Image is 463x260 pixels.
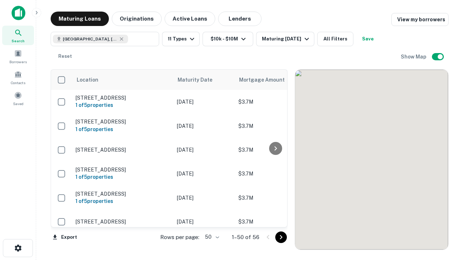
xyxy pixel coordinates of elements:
div: 0 0 [295,70,448,250]
button: Go to next page [275,231,287,243]
span: Contacts [11,80,25,86]
span: Borrowers [9,59,27,65]
th: Location [72,70,173,90]
p: [STREET_ADDRESS] [76,191,170,197]
button: Save your search to get updates of matches that match your search criteria. [356,32,379,46]
h6: Show Map [401,53,428,61]
a: Contacts [2,68,34,87]
button: Reset [54,49,77,64]
p: Rows per page: [160,233,199,242]
button: Originations [112,12,162,26]
span: Location [76,75,98,84]
span: Maturity Date [178,75,222,84]
a: Search [2,26,34,45]
p: [DATE] [177,146,231,154]
div: Maturing [DATE] [262,35,311,43]
p: [STREET_ADDRESS] [76,95,170,101]
a: View my borrowers [391,13,449,26]
button: 11 Types [162,32,200,46]
img: capitalize-icon.png [12,6,25,20]
button: Lenders [218,12,262,26]
h6: 1 of 5 properties [76,197,170,205]
iframe: Chat Widget [427,202,463,237]
p: [DATE] [177,194,231,202]
span: [GEOGRAPHIC_DATA], [GEOGRAPHIC_DATA] [63,36,117,42]
div: 50 [202,232,220,242]
h6: 1 of 5 properties [76,101,170,109]
button: Maturing Loans [51,12,109,26]
p: [STREET_ADDRESS] [76,218,170,225]
p: $3.7M [238,218,311,226]
span: Search [12,38,25,44]
h6: 1 of 5 properties [76,125,170,133]
p: $3.7M [238,194,311,202]
p: [DATE] [177,122,231,130]
p: [DATE] [177,98,231,106]
p: $3.7M [238,146,311,154]
p: 1–50 of 56 [232,233,259,242]
p: [STREET_ADDRESS] [76,166,170,173]
button: Export [51,232,79,243]
p: [DATE] [177,170,231,178]
a: Borrowers [2,47,34,66]
h6: 1 of 5 properties [76,173,170,181]
p: $3.7M [238,170,311,178]
p: $3.7M [238,98,311,106]
p: $3.7M [238,122,311,130]
button: All Filters [317,32,353,46]
p: [STREET_ADDRESS] [76,118,170,125]
p: [STREET_ADDRESS] [76,147,170,153]
th: Mortgage Amount [235,70,314,90]
button: Active Loans [165,12,215,26]
span: Saved [13,101,24,107]
button: $10k - $10M [203,32,253,46]
th: Maturity Date [173,70,235,90]
button: Maturing [DATE] [256,32,314,46]
p: [DATE] [177,218,231,226]
a: Saved [2,88,34,108]
span: Mortgage Amount [239,75,294,84]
